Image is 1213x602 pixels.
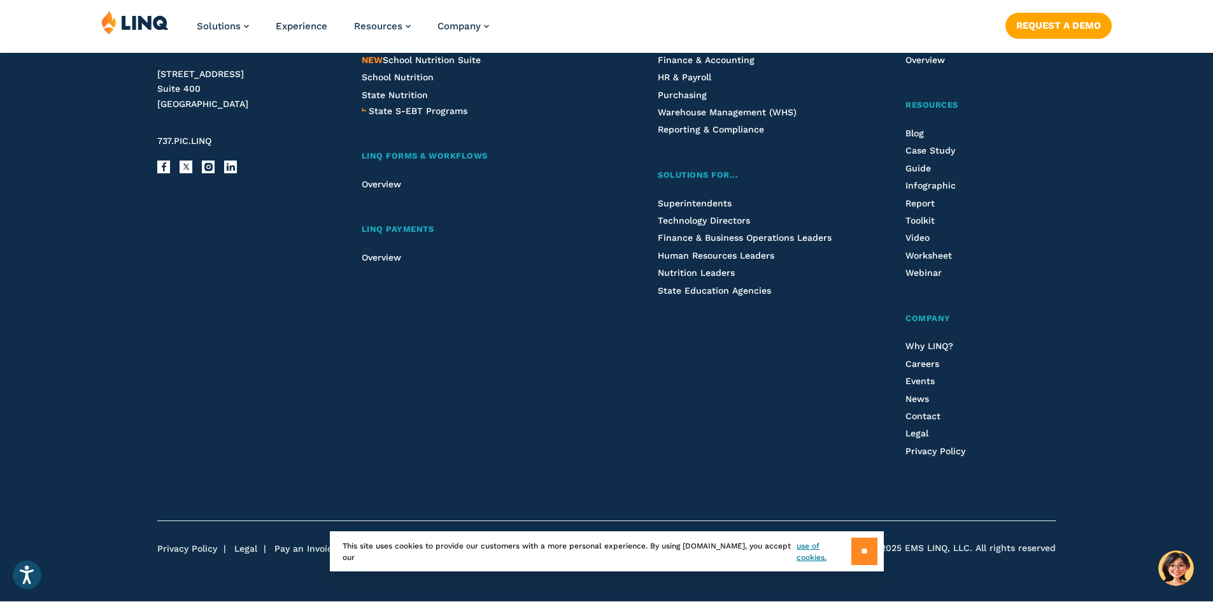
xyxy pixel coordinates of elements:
span: Nutrition Leaders [658,268,735,278]
button: Hello, have a question? Let’s chat. [1158,550,1194,586]
a: State Education Agencies [658,285,771,296]
a: Resources [905,99,1055,112]
a: Video [905,233,930,243]
a: LINQ Payments [362,223,592,236]
a: Human Resources Leaders [658,250,774,261]
div: This site uses cookies to provide our customers with a more personal experience. By using [DOMAIN... [330,531,884,571]
a: News [905,394,929,404]
a: Worksheet [905,250,952,261]
img: LINQ | K‑12 Software [101,10,169,34]
a: Blog [905,128,924,138]
a: Guide [905,163,931,173]
a: Contact [905,411,940,421]
a: Company [437,20,489,32]
a: Overview [362,252,401,262]
span: Company [437,20,481,32]
a: Resources [354,20,411,32]
a: Technology Directors [658,215,750,226]
a: Warehouse Management (WHS) [658,107,797,117]
a: Toolkit [905,215,935,226]
a: Privacy Policy [157,543,217,554]
a: Overview [362,179,401,189]
a: Infographic [905,180,956,190]
a: State Nutrition [362,90,428,100]
span: Resources [354,20,402,32]
span: Solutions [197,20,241,32]
span: LINQ Payments [362,224,434,234]
span: Resources [905,100,958,110]
a: Events [905,376,935,386]
a: Facebook [157,161,170,173]
a: Report [905,198,935,208]
a: Superintendents [658,198,732,208]
a: State S-EBT Programs [369,104,467,118]
address: [STREET_ADDRESS] Suite 400 [GEOGRAPHIC_DATA] [157,67,331,112]
a: Finance & Business Operations Leaders [658,233,832,243]
a: Instagram [202,161,215,173]
a: Overview [905,55,945,65]
a: Webinar [905,268,942,278]
a: Solutions [197,20,249,32]
span: State S-EBT Programs [369,106,467,116]
span: LINQ Forms & Workflows [362,151,488,161]
a: Company [905,312,1055,326]
a: Legal [234,543,257,554]
a: Why LINQ? [905,341,953,351]
a: School Nutrition [362,72,434,82]
a: Reporting & Compliance [658,124,764,134]
a: NEWSchool Nutrition Suite [362,55,481,65]
a: LinkedIn [224,161,237,173]
a: Case Study [905,145,955,155]
a: Request a Demo [1005,13,1112,38]
a: Pay an Invoice [274,543,337,554]
a: use of cookies. [797,540,851,563]
a: Careers [905,359,939,369]
nav: Button Navigation [1005,10,1112,38]
a: HR & Payroll [658,72,711,82]
span: Company [905,313,951,323]
nav: Primary Navigation [197,10,489,52]
span: School Nutrition Suite [362,55,481,65]
a: Finance & Accounting [658,55,755,65]
a: Privacy Policy [905,446,965,456]
a: Experience [276,20,327,32]
a: LINQ Forms & Workflows [362,150,592,163]
span: ©2025 EMS LINQ, LLC. All rights reserved [874,542,1056,555]
a: Purchasing [658,90,707,100]
a: X [180,161,192,173]
a: Legal [905,428,928,438]
span: NEW [362,55,383,65]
